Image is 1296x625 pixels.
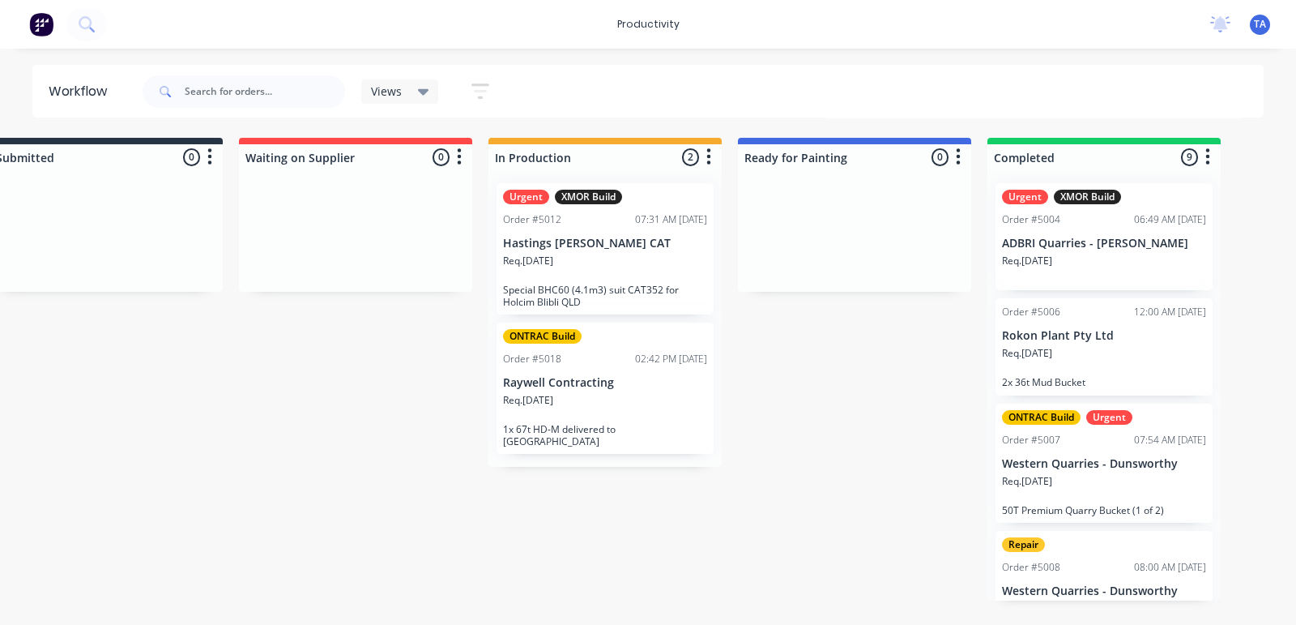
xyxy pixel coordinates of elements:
[497,323,714,454] div: ONTRAC BuildOrder #501802:42 PM [DATE]Raywell ContractingReq.[DATE]1x 67t HD-M delivered to [GEOG...
[1134,433,1206,447] div: 07:54 AM [DATE]
[1086,410,1132,425] div: Urgent
[1002,457,1206,471] p: Western Quarries - Dunsworthy
[371,83,402,100] span: Views
[503,212,561,227] div: Order #5012
[1002,254,1052,268] p: Req. [DATE]
[555,190,622,204] div: XMOR Build
[503,190,549,204] div: Urgent
[503,284,707,308] p: Special BHC60 (4.1m3) suit CAT352 for Holcim Blibli QLD
[29,12,53,36] img: Factory
[503,423,707,447] p: 1x 67t HD-M delivered to [GEOGRAPHIC_DATA]
[1002,433,1060,447] div: Order #5007
[1134,560,1206,575] div: 08:00 AM [DATE]
[1002,584,1206,598] p: Western Quarries - Dunsworthy
[1254,17,1266,32] span: TA
[1002,237,1206,250] p: ADBRI Quarries - [PERSON_NAME]
[497,183,714,315] div: UrgentXMOR BuildOrder #501207:31 AM [DATE]Hastings [PERSON_NAME] CATReq.[DATE]Special BHC60 (4.1m...
[1002,410,1081,425] div: ONTRAC Build
[995,183,1213,290] div: UrgentXMOR BuildOrder #500406:49 AM [DATE]ADBRI Quarries - [PERSON_NAME]Req.[DATE]
[1002,537,1045,552] div: Repair
[1134,305,1206,319] div: 12:00 AM [DATE]
[635,212,707,227] div: 07:31 AM [DATE]
[1002,190,1048,204] div: Urgent
[503,393,553,408] p: Req. [DATE]
[49,82,115,101] div: Workflow
[503,352,561,366] div: Order #5018
[995,404,1213,523] div: ONTRAC BuildUrgentOrder #500707:54 AM [DATE]Western Quarries - DunsworthyReq.[DATE]50T Premium Qu...
[1002,474,1052,489] p: Req. [DATE]
[1002,212,1060,227] div: Order #5004
[1002,560,1060,575] div: Order #5008
[995,298,1213,396] div: Order #500612:00 AM [DATE]Rokon Plant Pty LtdReq.[DATE]2x 36t Mud Bucket
[1002,305,1060,319] div: Order #5006
[1002,376,1206,388] p: 2x 36t Mud Bucket
[1054,190,1121,204] div: XMOR Build
[1002,346,1052,361] p: Req. [DATE]
[1002,329,1206,343] p: Rokon Plant Pty Ltd
[503,376,707,390] p: Raywell Contracting
[635,352,707,366] div: 02:42 PM [DATE]
[503,254,553,268] p: Req. [DATE]
[503,237,707,250] p: Hastings [PERSON_NAME] CAT
[503,329,582,344] div: ONTRAC Build
[1002,504,1206,516] p: 50T Premium Quarry Bucket (1 of 2)
[185,75,345,108] input: Search for orders...
[609,12,688,36] div: productivity
[1134,212,1206,227] div: 06:49 AM [DATE]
